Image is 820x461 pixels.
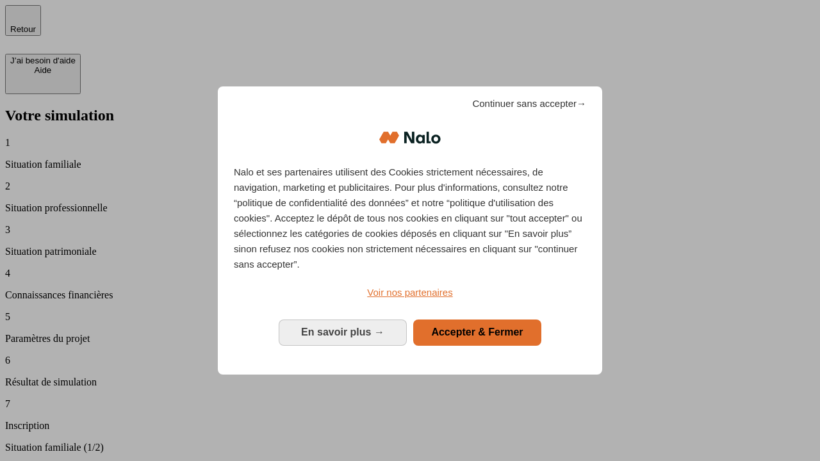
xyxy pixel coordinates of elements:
span: Voir nos partenaires [367,287,452,298]
img: Logo [379,118,441,157]
div: Bienvenue chez Nalo Gestion du consentement [218,86,602,374]
p: Nalo et ses partenaires utilisent des Cookies strictement nécessaires, de navigation, marketing e... [234,165,586,272]
span: Continuer sans accepter→ [472,96,586,111]
button: Accepter & Fermer: Accepter notre traitement des données et fermer [413,319,541,345]
span: Accepter & Fermer [431,327,523,337]
button: En savoir plus: Configurer vos consentements [279,319,407,345]
a: Voir nos partenaires [234,285,586,300]
span: En savoir plus → [301,327,384,337]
